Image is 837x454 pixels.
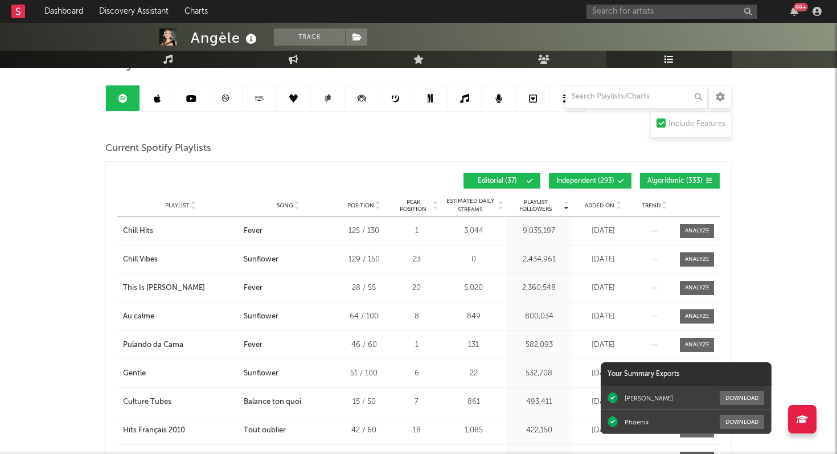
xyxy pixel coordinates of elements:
div: Balance ton quoi [244,396,301,408]
span: Playlists/Charts [105,57,212,71]
div: 15 / 50 [338,396,389,408]
div: 51 / 100 [338,368,389,379]
div: 23 [395,254,438,265]
div: Sunflower [244,368,278,379]
a: Culture Tubes [123,396,238,408]
div: [DATE] [575,425,631,436]
div: 861 [444,396,503,408]
div: Your Summary Exports [601,362,772,386]
div: 2,360,548 [509,283,569,294]
a: Pulando da Cama [123,340,238,351]
span: Estimated Daily Streams [444,197,497,214]
div: 849 [444,311,503,322]
div: 2,434,961 [509,254,569,265]
input: Search for artists [586,5,757,19]
span: Independent ( 293 ) [556,178,614,185]
a: This Is [PERSON_NAME] [123,283,238,294]
div: Chill Vibes [123,254,158,265]
div: Au calme [123,311,154,322]
button: Download [720,391,764,405]
a: Au calme [123,311,238,322]
div: 42 / 60 [338,425,389,436]
div: [DATE] [575,368,631,379]
div: 46 / 60 [338,340,389,351]
a: Chill Hits [123,226,238,237]
div: 1 [395,340,438,351]
div: [DATE] [575,396,631,408]
button: Download [720,415,764,429]
span: Peak Position [395,199,431,212]
a: Hits Français 2010 [123,425,238,436]
div: 800,034 [509,311,569,322]
div: Chill Hits [123,226,153,237]
div: 493,411 [509,396,569,408]
div: Culture Tubes [123,396,171,408]
div: [PERSON_NAME] [625,394,673,402]
div: 129 / 150 [338,254,389,265]
div: 1,085 [444,425,503,436]
div: 7 [395,396,438,408]
div: 99 + [794,3,808,11]
div: Pulando da Cama [123,340,183,351]
div: 9,035,197 [509,226,569,237]
div: 8 [395,311,438,322]
button: Algorithmic(333) [640,173,720,189]
div: [DATE] [575,283,631,294]
div: This Is [PERSON_NAME] [123,283,205,294]
div: Phoenix [625,418,649,426]
div: Hits Français 2010 [123,425,185,436]
div: 64 / 100 [338,311,389,322]
div: 532,708 [509,368,569,379]
span: Algorithmic ( 333 ) [647,178,703,185]
div: 582,093 [509,340,569,351]
div: 131 [444,340,503,351]
div: Angèle [191,28,260,47]
span: Song [277,202,293,209]
div: Include Features [668,117,725,131]
div: 1 [395,226,438,237]
div: Fever [244,283,262,294]
div: [DATE] [575,340,631,351]
div: Fever [244,340,262,351]
a: Gentle [123,368,238,379]
span: Trend [642,202,660,209]
div: 20 [395,283,438,294]
button: Editorial(37) [463,173,540,189]
div: [DATE] [575,311,631,322]
div: 18 [395,425,438,436]
input: Search Playlists/Charts [565,85,708,108]
span: Editorial ( 37 ) [471,178,523,185]
a: Chill Vibes [123,254,238,265]
div: 125 / 130 [338,226,389,237]
div: 422,150 [509,425,569,436]
span: Playlist Followers [509,199,562,212]
div: 28 / 55 [338,283,389,294]
span: Playlist [165,202,189,209]
div: [DATE] [575,226,631,237]
span: Added On [585,202,614,209]
div: 5,020 [444,283,503,294]
div: Sunflower [244,311,278,322]
div: Tout oublier [244,425,286,436]
button: Independent(293) [549,173,631,189]
button: Track [274,28,345,46]
div: [DATE] [575,254,631,265]
span: Current Spotify Playlists [105,142,211,156]
div: 0 [444,254,503,265]
span: Position [347,202,374,209]
div: 3,044 [444,226,503,237]
div: Gentle [123,368,146,379]
div: Fever [244,226,262,237]
button: 99+ [790,7,798,16]
div: Sunflower [244,254,278,265]
div: 6 [395,368,438,379]
div: 22 [444,368,503,379]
